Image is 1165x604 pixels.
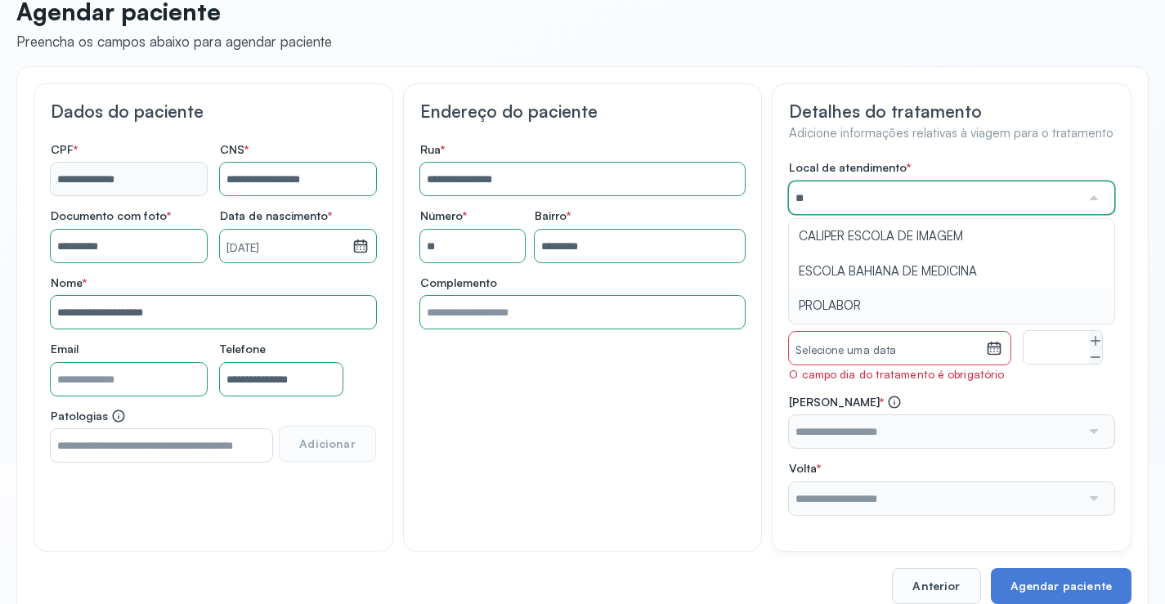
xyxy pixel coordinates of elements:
[51,342,78,356] span: Email
[789,126,1114,141] h4: Adicione informações relativas à viagem para o tratamento
[789,101,1114,122] h3: Detalhes do tratamento
[789,461,821,476] span: Volta
[420,275,497,290] span: Complemento
[795,342,979,359] small: Selecione uma data
[535,208,571,223] span: Bairro
[789,160,911,175] span: Local de atendimento
[51,208,171,223] span: Documento com foto
[420,101,746,122] h3: Endereço do paciente
[220,208,332,223] span: Data de nascimento
[991,568,1131,604] button: Agendar paciente
[789,219,1114,254] li: CALIPER ESCOLA DE IMAGEM
[279,426,375,462] button: Adicionar
[51,409,126,423] span: Patologias
[420,208,467,223] span: Número
[789,254,1114,289] li: ESCOLA BAHIANA DE MEDICINA
[789,395,902,409] span: [PERSON_NAME]
[16,33,332,50] div: Preencha os campos abaixo para agendar paciente
[226,240,346,257] small: [DATE]
[789,368,1010,382] div: O campo dia do tratamento é obrigatório
[51,101,376,122] h3: Dados do paciente
[220,342,266,356] span: Telefone
[420,142,445,157] span: Rua
[51,142,78,157] span: CPF
[789,289,1114,324] li: PROLABOR
[220,142,249,157] span: CNS
[51,275,87,290] span: Nome
[892,568,980,604] button: Anterior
